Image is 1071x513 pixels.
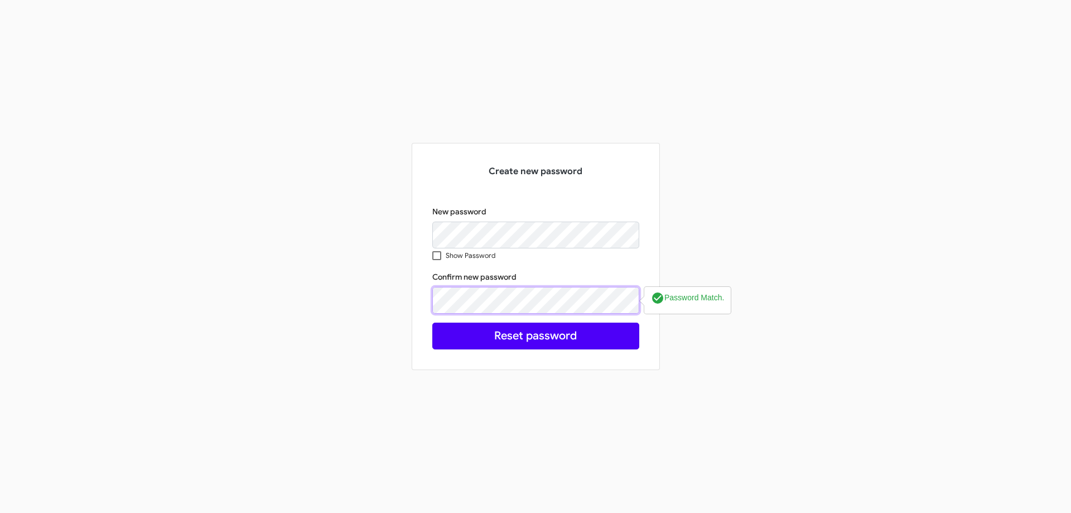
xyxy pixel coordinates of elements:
[432,271,517,282] label: Confirm new password
[651,291,724,305] label: Password Match.
[446,251,495,260] small: Show Password
[432,206,486,217] label: New password
[651,291,664,305] i: check_circle
[432,323,639,349] button: Reset password
[432,164,639,179] h3: Create new password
